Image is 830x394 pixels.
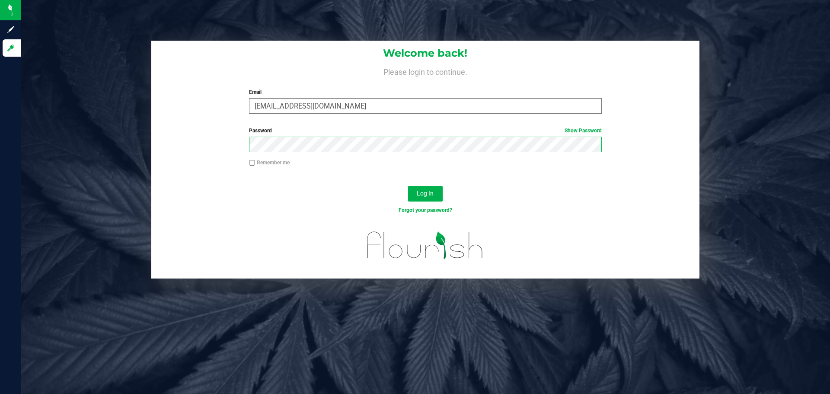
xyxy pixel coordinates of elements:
img: flourish_logo.svg [357,223,494,267]
button: Log In [408,186,443,202]
label: Remember me [249,159,290,167]
inline-svg: Log in [6,44,15,52]
inline-svg: Sign up [6,25,15,34]
span: Password [249,128,272,134]
input: Remember me [249,160,255,166]
h4: Please login to continue. [151,66,699,76]
a: Show Password [565,128,602,134]
a: Forgot your password? [399,207,452,213]
label: Email [249,88,601,96]
h1: Welcome back! [151,48,699,59]
span: Log In [417,190,434,197]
